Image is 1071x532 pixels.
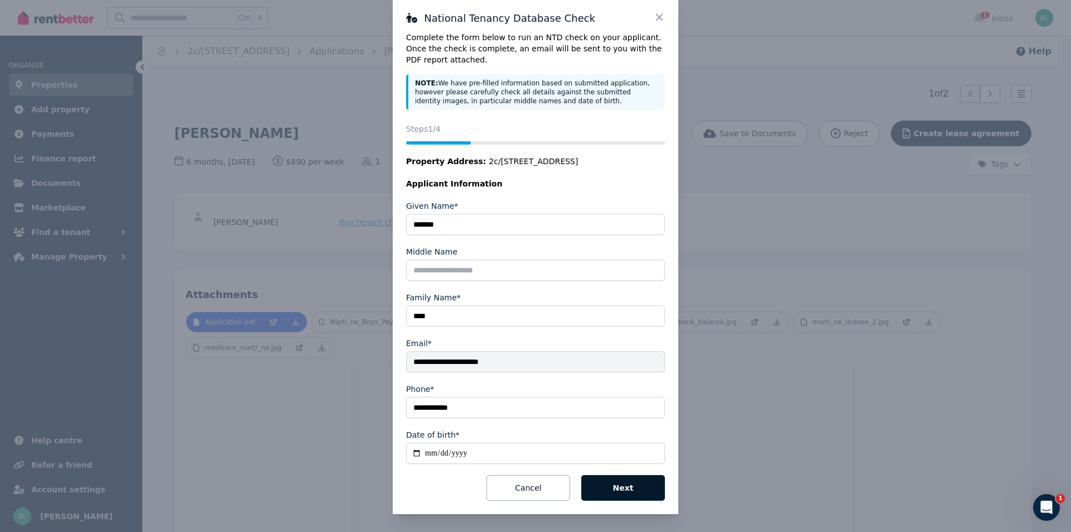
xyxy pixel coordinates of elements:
h3: National Tenancy Database Check [406,12,665,25]
p: Complete the form below to run an NTD check on your applicant. Once the check is complete, an ema... [406,32,665,65]
button: Cancel [486,475,570,501]
label: Family Name* [406,292,461,303]
button: Next [581,475,665,501]
div: We have pre-filled information based on submitted application, however please carefully check all... [406,74,665,110]
label: Middle Name [406,246,457,257]
p: Steps 1 /4 [406,123,665,135]
span: 2c/[STREET_ADDRESS] [489,156,578,167]
label: Date of birth* [406,429,460,440]
label: Phone* [406,384,434,395]
iframe: Intercom live chat [1033,494,1060,521]
legend: Applicant Information [406,178,665,189]
label: Given Name* [406,200,458,212]
span: Property Address: [406,157,486,166]
span: 1 [1056,494,1065,503]
strong: NOTE: [415,79,438,87]
label: Email* [406,338,432,349]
